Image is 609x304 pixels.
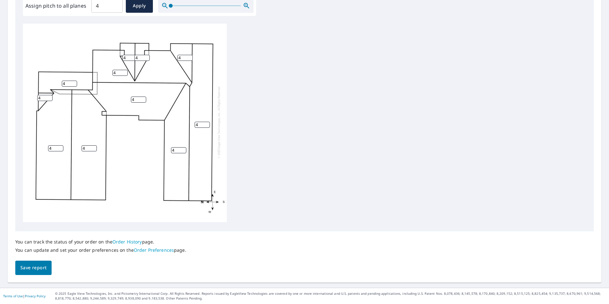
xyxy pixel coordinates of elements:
a: Privacy Policy [25,294,46,298]
span: Save report [20,264,47,272]
label: Assign pitch to all planes [25,2,86,10]
p: © 2025 Eagle View Technologies, Inc. and Pictometry International Corp. All Rights Reserved. Repo... [55,291,606,301]
p: | [3,294,46,298]
a: Terms of Use [3,294,23,298]
a: Order History [112,239,142,245]
button: Save report [15,261,52,275]
p: You can update and set your order preferences on the page. [15,247,186,253]
p: You can track the status of your order on the page. [15,239,186,245]
span: Apply [131,2,148,10]
a: Order Preferences [134,247,174,253]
